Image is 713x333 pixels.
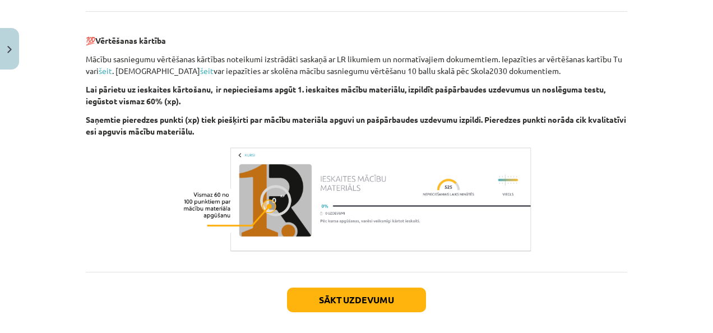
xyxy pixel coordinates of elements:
b: Lai pārietu uz ieskaites kārtošanu, ir nepieciešams apgūt 1. ieskaites mācību materiālu, izpildīt... [86,84,605,106]
img: icon-close-lesson-0947bae3869378f0d4975bcd49f059093ad1ed9edebbc8119c70593378902aed.svg [7,46,12,53]
p: 💯 [86,23,627,47]
b: Saņemtie pieredzes punkti (xp) tiek piešķirti par mācību materiāla apguvi un pašpārbaudes uzdevum... [86,114,626,136]
a: šeit [200,66,214,76]
button: Sākt uzdevumu [287,288,426,312]
a: šeit [99,66,112,76]
b: Vērtēšanas kārtība [95,35,166,45]
p: Mācību sasniegumu vērtēšanas kārtības noteikumi izstrādāti saskaņā ar LR likumiem un normatīvajie... [86,53,627,77]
